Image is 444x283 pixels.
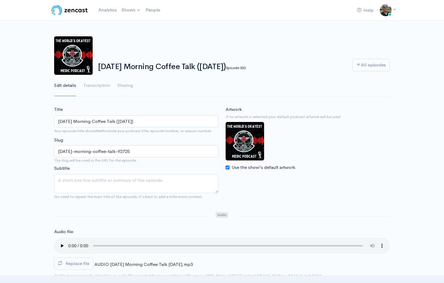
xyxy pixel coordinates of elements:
label: Audio file [54,228,73,235]
label: Artwork [226,106,242,113]
a: Help [355,4,376,17]
span: AUDIO [DATE] Morning Coffee Talk [DATE].mp3 [94,261,193,267]
a: Edit details [54,75,76,96]
a: Analytics [96,4,119,17]
label: Use the show's default artwork. [232,164,297,171]
small: Your episode title should include your podcast title, episode number, or season number. [54,128,212,133]
label: Title [54,106,63,113]
small: The slug will be used in the URL for the episode. [54,157,218,163]
a: Sharing [117,75,133,96]
span: Replace file [66,260,89,266]
a: Shows [119,4,143,17]
img: ZenCast Logo [51,4,89,16]
h1: [DATE] Morning Coffee Talk ([DATE]) [98,62,345,71]
img: ... [380,4,392,16]
small: Episode 300 [226,65,245,70]
input: What is the episode's title? [54,115,218,128]
a: All episodes [353,59,390,71]
label: Slug [54,137,63,144]
small: No need to repeat the main title of the episode, it's best to add a little more context. [54,194,203,199]
strong: not [97,128,104,133]
label: Subtitle [54,165,70,172]
a: People [143,4,162,17]
small: ZenCast recommends uploading an audio file exported from your editing software as: MP3, Mono, CBR... [54,273,321,278]
input: title-of-episode [54,145,218,157]
a: Transcription [83,75,110,96]
span: Audio [216,212,228,218]
small: If no artwork is selected your default podcast artwork will be used [226,114,390,120]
